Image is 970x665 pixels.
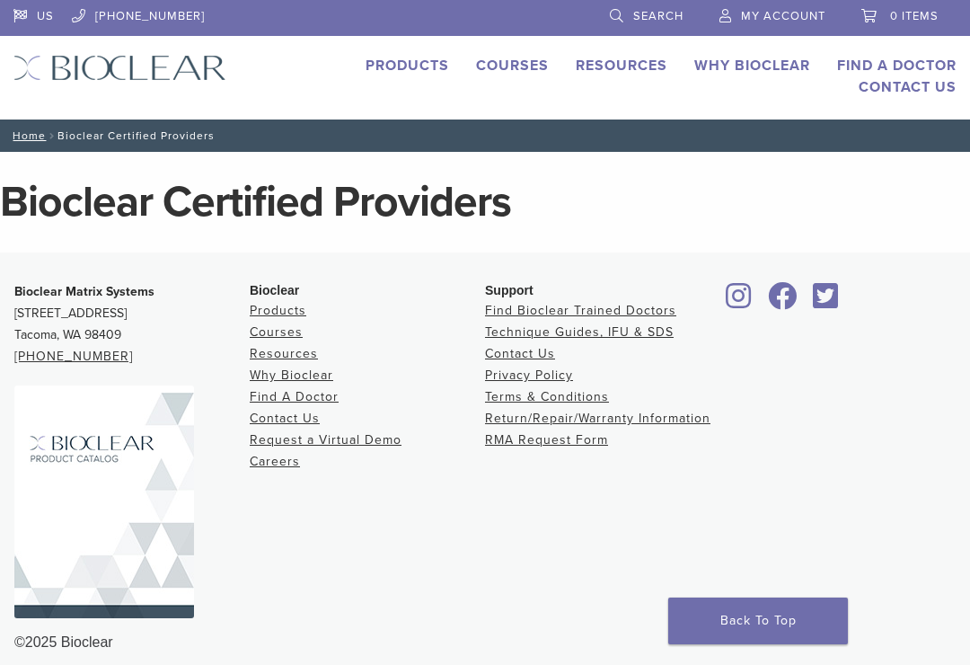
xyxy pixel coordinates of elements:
a: Find Bioclear Trained Doctors [485,303,676,318]
a: Back To Top [668,598,848,644]
a: Find A Doctor [837,57,957,75]
div: ©2025 Bioclear [14,632,956,653]
a: Privacy Policy [485,368,573,383]
span: Search [633,9,683,23]
p: [STREET_ADDRESS] Tacoma, WA 98409 [14,281,250,368]
a: Contact Us [859,78,957,96]
a: [PHONE_NUMBER] [14,349,133,364]
img: Bioclear [14,386,194,618]
a: Find A Doctor [250,389,339,404]
a: Products [250,303,306,318]
a: Resources [250,346,318,361]
img: Bioclear [13,55,226,81]
a: Terms & Conditions [485,389,609,404]
a: Careers [250,454,300,469]
span: Support [485,283,533,297]
a: Home [7,129,46,142]
span: Bioclear [250,283,299,297]
a: Courses [476,57,549,75]
a: Bioclear [720,293,758,311]
a: Why Bioclear [250,368,333,383]
a: Why Bioclear [694,57,810,75]
strong: Bioclear Matrix Systems [14,284,154,299]
a: Contact Us [250,411,320,426]
span: 0 items [890,9,939,23]
a: Bioclear [807,293,844,311]
a: Technique Guides, IFU & SDS [485,324,674,340]
a: RMA Request Form [485,432,608,448]
a: Products [366,57,449,75]
a: Return/Repair/Warranty Information [485,411,710,426]
a: Resources [576,57,667,75]
a: Bioclear [762,293,803,311]
a: Contact Us [485,346,555,361]
span: My Account [741,9,825,23]
span: / [46,131,57,140]
a: Courses [250,324,303,340]
a: Request a Virtual Demo [250,432,401,448]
